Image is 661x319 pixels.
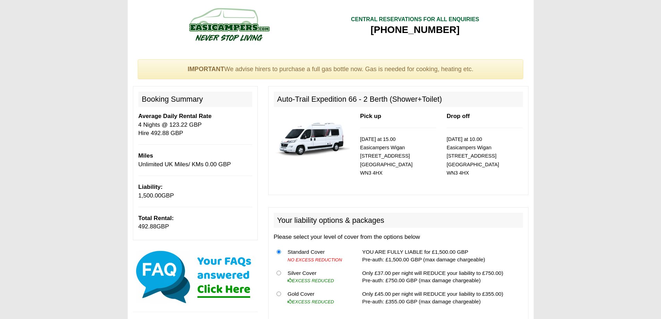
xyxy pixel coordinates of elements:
[285,245,351,266] td: Standard Cover
[138,214,252,231] p: GBP
[138,59,524,79] div: We advise hirers to purchase a full gas bottle now. Gas is needed for cooking, heating etc.
[447,136,499,176] small: [DATE] at 10.00 Easicampers Wigan [STREET_ADDRESS] [GEOGRAPHIC_DATA] WN3 4HX
[288,257,342,262] i: NO EXCESS REDUCTION
[274,92,523,107] h2: Auto-Trail Expedition 66 - 2 Berth (Shower+Toilet)
[138,215,174,221] b: Total Rental:
[359,287,523,308] td: Only £45.00 per night will REDUCE your liability to £355.00) Pre-auth: £355.00 GBP (max damage ch...
[359,245,523,266] td: YOU ARE FULLY LIABLE for £1,500.00 GBP Pre-auth: £1,500.00 GBP (max damage chargeable)
[138,223,156,230] span: 492.88
[188,66,224,73] strong: IMPORTANT
[138,184,163,190] b: Liability:
[288,299,334,304] i: EXCESS REDUCED
[133,249,258,305] img: Click here for our most common FAQs
[138,113,212,119] b: Average Daily Rental Rate
[447,113,469,119] b: Drop off
[138,152,252,169] p: Unlimited UK Miles/ KMs 0.00 GBP
[138,192,162,199] span: 1,500.00
[351,16,479,24] div: CENTRAL RESERVATIONS FOR ALL ENQUIRIES
[163,5,295,43] img: campers-checkout-logo.png
[285,266,351,287] td: Silver Cover
[360,136,413,176] small: [DATE] at 15.00 Easicampers Wigan [STREET_ADDRESS] [GEOGRAPHIC_DATA] WN3 4HX
[274,233,523,241] p: Please select your level of cover from the options below
[138,92,252,107] h2: Booking Summary
[138,112,252,137] p: 4 Nights @ 123.22 GBP Hire 492.88 GBP
[274,112,350,161] img: 339.jpg
[138,152,153,159] b: Miles
[360,113,381,119] b: Pick up
[288,278,334,283] i: EXCESS REDUCED
[274,213,523,228] h2: Your liability options & packages
[138,183,252,200] p: GBP
[351,24,479,36] div: [PHONE_NUMBER]
[359,266,523,287] td: Only £37.00 per night will REDUCE your liability to £750.00) Pre-auth: £750.00 GBP (max damage ch...
[285,287,351,308] td: Gold Cover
